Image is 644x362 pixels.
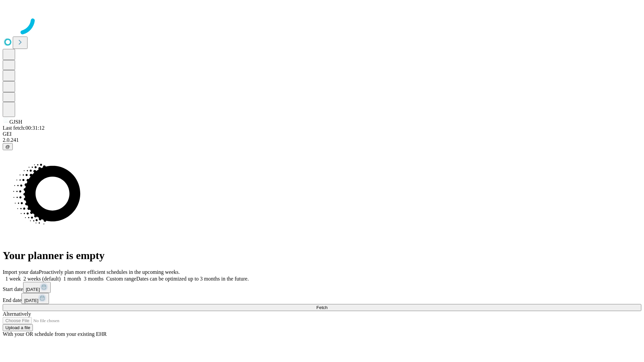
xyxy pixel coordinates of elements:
[106,276,136,282] span: Custom range
[3,282,641,293] div: Start date
[23,282,51,293] button: [DATE]
[136,276,249,282] span: Dates can be optimized up to 3 months in the future.
[3,311,31,317] span: Alternatively
[3,131,641,137] div: GEI
[63,276,81,282] span: 1 month
[23,276,61,282] span: 2 weeks (default)
[3,143,13,150] button: @
[3,137,641,143] div: 2.0.241
[316,305,327,310] span: Fetch
[3,304,641,311] button: Fetch
[3,125,45,131] span: Last fetch: 00:31:12
[3,324,33,331] button: Upload a file
[5,144,10,149] span: @
[3,269,39,275] span: Import your data
[9,119,22,125] span: GJSH
[21,293,49,304] button: [DATE]
[26,287,40,292] span: [DATE]
[24,298,38,303] span: [DATE]
[3,331,107,337] span: With your OR schedule from your existing EHR
[5,276,21,282] span: 1 week
[3,293,641,304] div: End date
[3,249,641,262] h1: Your planner is empty
[84,276,104,282] span: 3 months
[39,269,180,275] span: Proactively plan more efficient schedules in the upcoming weeks.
